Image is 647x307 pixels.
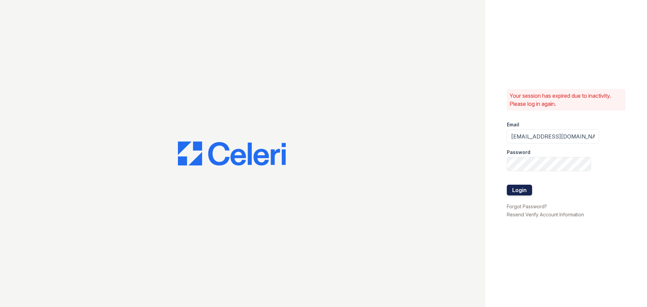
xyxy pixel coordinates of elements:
[178,142,286,166] img: CE_Logo_Blue-a8612792a0a2168367f1c8372b55b34899dd931a85d93a1a3d3e32e68fde9ad4.png
[507,121,519,128] label: Email
[507,149,530,156] label: Password
[507,204,547,209] a: Forgot Password?
[507,185,532,195] button: Login
[507,212,584,217] a: Resend Verify Account Information
[510,92,623,108] p: Your session has expired due to inactivity. Please log in again.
